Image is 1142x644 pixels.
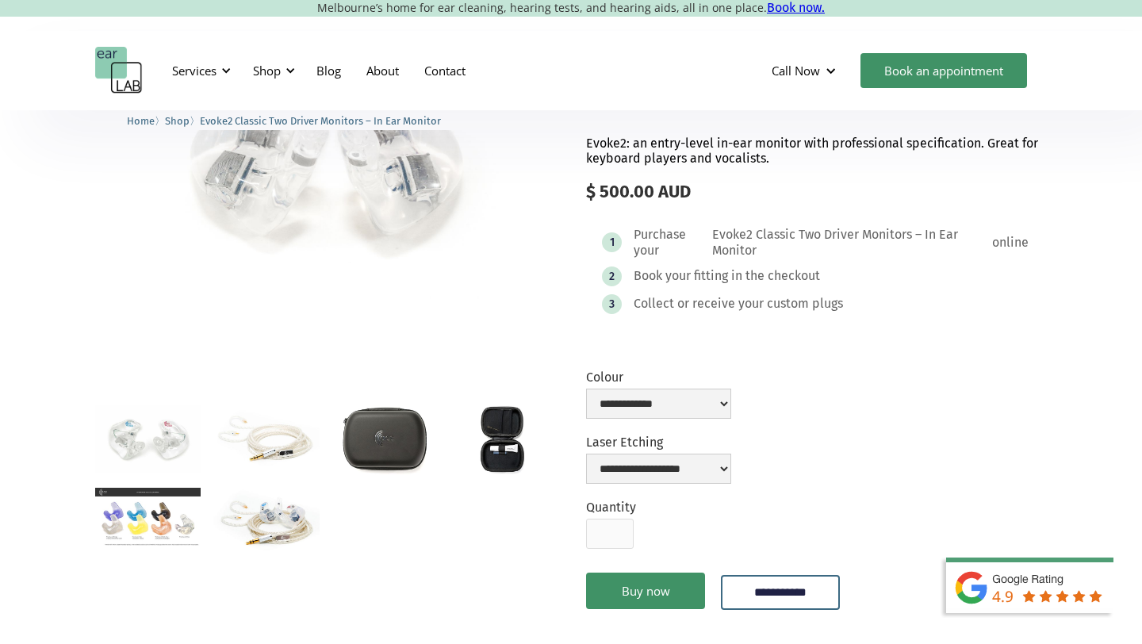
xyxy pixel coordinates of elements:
label: Quantity [586,500,636,515]
span: Evoke2 Classic Two Driver Monitors – In Ear Monitor [200,115,441,127]
div: Shop [243,47,300,94]
span: Shop [165,115,190,127]
label: Laser Etching [586,435,731,450]
div: Services [172,63,217,79]
a: home [95,47,143,94]
a: Book an appointment [860,53,1027,88]
div: Call Now [772,63,820,79]
div: Purchase your [634,227,710,259]
div: 3 [609,298,615,310]
p: Evoke2: an entry-level in-ear monitor with professional specification. Great for keyboard players... [586,136,1047,166]
div: Shop [253,63,281,79]
div: Collect or receive your custom plugs [634,296,843,312]
li: 〉 [127,113,165,129]
div: Services [163,47,236,94]
a: Evoke2 Classic Two Driver Monitors – In Ear Monitor [200,113,441,128]
img: Evoke2 Classic Two Driver Monitors – In Ear Monitor [95,17,556,305]
a: Home [127,113,155,128]
div: Evoke2 Classic Two Driver Monitors – In Ear Monitor [712,227,990,259]
div: 1 [610,236,615,248]
div: 2 [609,270,615,282]
div: Call Now [759,47,853,94]
a: Shop [165,113,190,128]
span: Home [127,115,155,127]
a: Contact [412,48,478,94]
a: open lightbox [332,405,438,475]
label: Colour [586,370,731,385]
li: 〉 [165,113,200,129]
a: open lightbox [213,405,319,471]
a: open lightbox [95,405,201,473]
a: open lightbox [95,488,201,546]
a: open lightbox [450,405,556,475]
div: online [992,235,1029,251]
div: Book your fitting in the checkout [634,268,820,284]
a: Blog [304,48,354,94]
a: open lightbox [213,488,319,554]
div: $ 500.00 AUD [586,182,1047,202]
a: open lightbox [95,17,556,305]
a: About [354,48,412,94]
a: Buy now [586,573,705,609]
